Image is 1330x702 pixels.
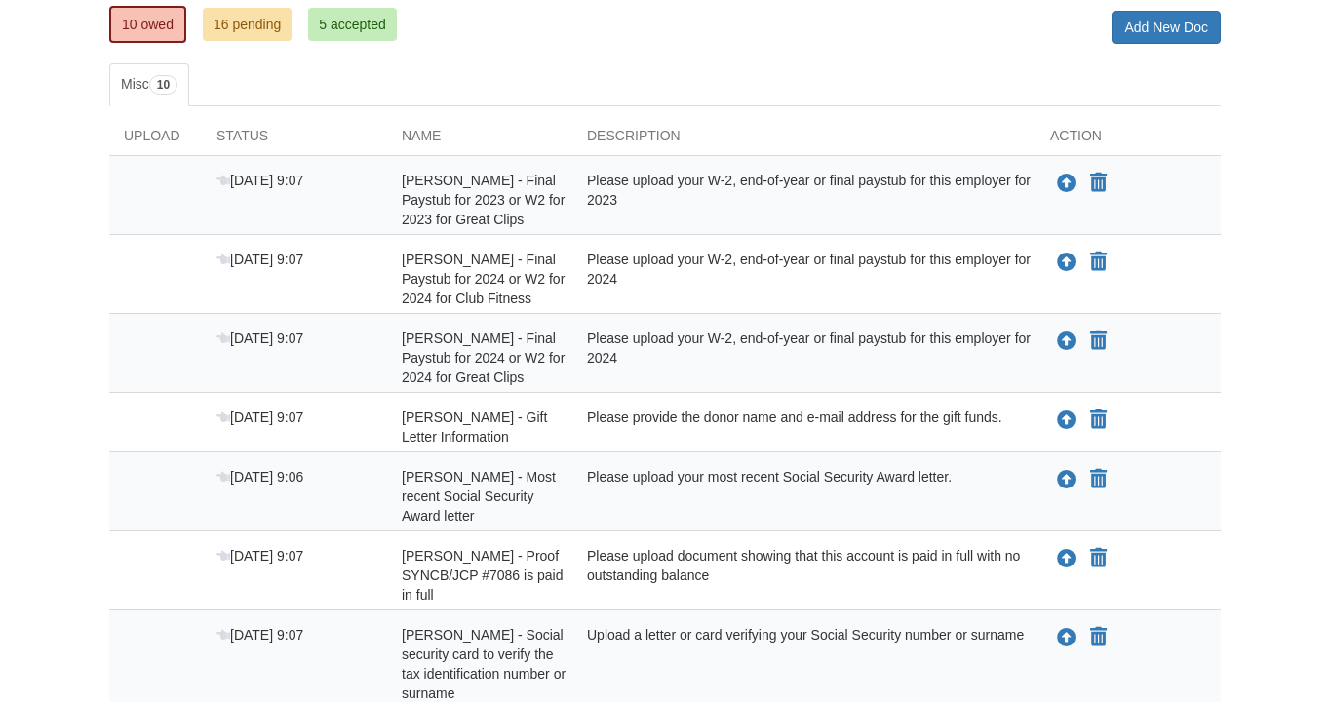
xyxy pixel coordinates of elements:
[216,627,303,643] span: [DATE] 9:07
[308,8,397,41] a: 5 accepted
[1088,330,1109,353] button: Declare Vickie Schaan - Final Paystub for 2024 or W2 for 2024 for Great Clips not applicable
[109,126,202,155] div: Upload
[402,469,556,524] span: [PERSON_NAME] - Most recent Social Security Award letter
[1088,251,1109,274] button: Declare Vickie Schaan - Final Paystub for 2024 or W2 for 2024 for Club Fitness not applicable
[1112,11,1221,44] a: Add New Doc
[1088,172,1109,195] button: Declare Vickie Schaan - Final Paystub for 2023 or W2 for 2023 for Great Clips not applicable
[572,329,1036,387] div: Please upload your W-2, end-of-year or final paystub for this employer for 2024
[216,409,303,425] span: [DATE] 9:07
[216,469,303,485] span: [DATE] 9:06
[572,467,1036,526] div: Please upload your most recent Social Security Award letter.
[202,126,387,155] div: Status
[216,173,303,188] span: [DATE] 9:07
[1055,408,1078,433] button: Upload Vickie Schaan - Gift Letter Information
[572,250,1036,308] div: Please upload your W-2, end-of-year or final paystub for this employer for 2024
[1055,171,1078,196] button: Upload Vickie Schaan - Final Paystub for 2023 or W2 for 2023 for Great Clips
[1088,409,1109,432] button: Declare Vickie Schaan - Gift Letter Information not applicable
[387,126,572,155] div: Name
[149,75,177,95] span: 10
[402,173,565,227] span: [PERSON_NAME] - Final Paystub for 2023 or W2 for 2023 for Great Clips
[572,126,1036,155] div: Description
[1055,329,1078,354] button: Upload Vickie Schaan - Final Paystub for 2024 or W2 for 2024 for Great Clips
[402,627,566,701] span: [PERSON_NAME] - Social security card to verify the tax identification number or surname
[572,546,1036,604] div: Please upload document showing that this account is paid in full with no outstanding balance
[1055,467,1078,492] button: Upload Vickie Schaan - Most recent Social Security Award letter
[572,408,1036,447] div: Please provide the donor name and e-mail address for the gift funds.
[402,548,564,603] span: [PERSON_NAME] - Proof SYNCB/JCP #7086 is paid in full
[216,548,303,564] span: [DATE] 9:07
[109,6,186,43] a: 10 owed
[402,331,565,385] span: [PERSON_NAME] - Final Paystub for 2024 or W2 for 2024 for Great Clips
[203,8,292,41] a: 16 pending
[402,409,547,445] span: [PERSON_NAME] - Gift Letter Information
[1088,547,1109,570] button: Declare Vickie Schaan - Proof SYNCB/JCP #7086 is paid in full not applicable
[109,63,189,106] a: Misc
[1088,468,1109,491] button: Declare Vickie Schaan - Most recent Social Security Award letter not applicable
[1055,250,1078,275] button: Upload Vickie Schaan - Final Paystub for 2024 or W2 for 2024 for Club Fitness
[216,331,303,346] span: [DATE] 9:07
[1088,626,1109,649] button: Declare Vickie Schaan - Social security card to verify the tax identification number or surname n...
[572,171,1036,229] div: Please upload your W-2, end-of-year or final paystub for this employer for 2023
[216,252,303,267] span: [DATE] 9:07
[1055,625,1078,650] button: Upload Vickie Schaan - Social security card to verify the tax identification number or surname
[1036,126,1221,155] div: Action
[1055,546,1078,571] button: Upload Vickie Schaan - Proof SYNCB/JCP #7086 is paid in full
[402,252,565,306] span: [PERSON_NAME] - Final Paystub for 2024 or W2 for 2024 for Club Fitness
